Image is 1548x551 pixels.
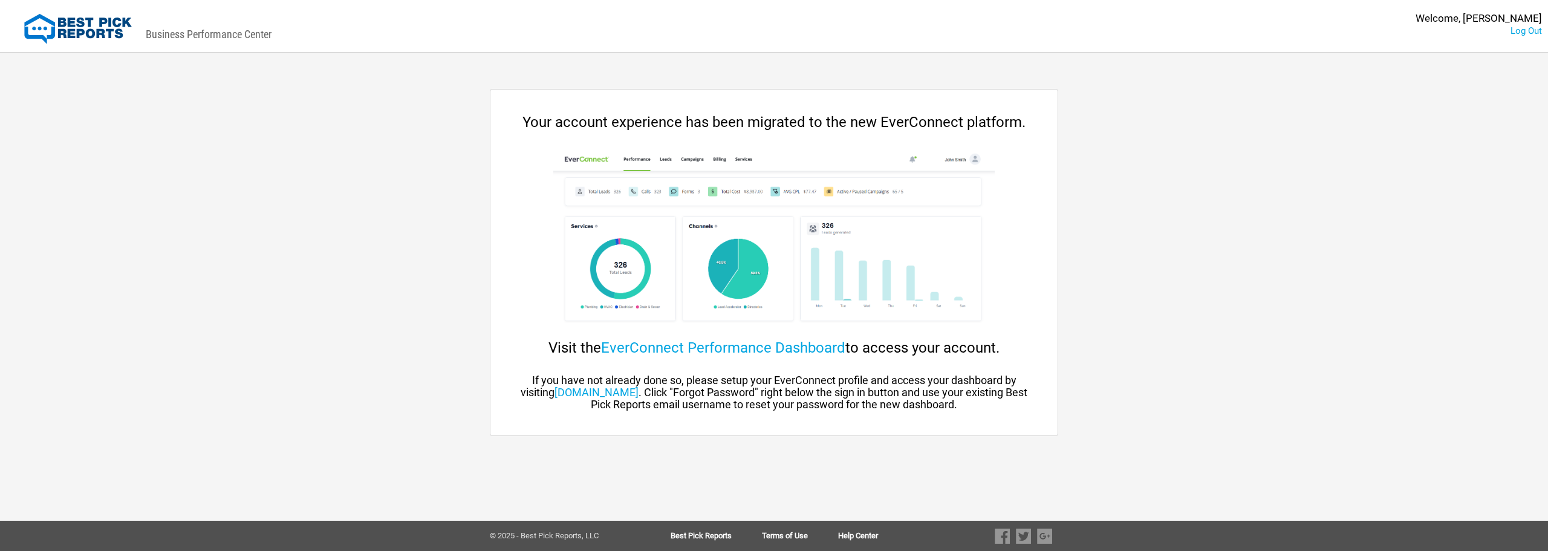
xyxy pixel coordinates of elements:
[515,339,1033,356] div: Visit the to access your account.
[671,532,762,540] a: Best Pick Reports
[762,532,838,540] a: Terms of Use
[490,532,632,540] div: © 2025 - Best Pick Reports, LLC
[515,374,1033,411] div: If you have not already done so, please setup your EverConnect profile and access your dashboard ...
[554,386,639,399] a: [DOMAIN_NAME]
[601,339,845,356] a: EverConnect Performance Dashboard
[1511,25,1542,36] a: Log Out
[24,14,132,44] img: Best Pick Reports Logo
[515,114,1033,131] div: Your account experience has been migrated to the new EverConnect platform.
[553,149,994,330] img: cp-dashboard.png
[838,532,878,540] a: Help Center
[1416,12,1542,25] div: Welcome, [PERSON_NAME]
